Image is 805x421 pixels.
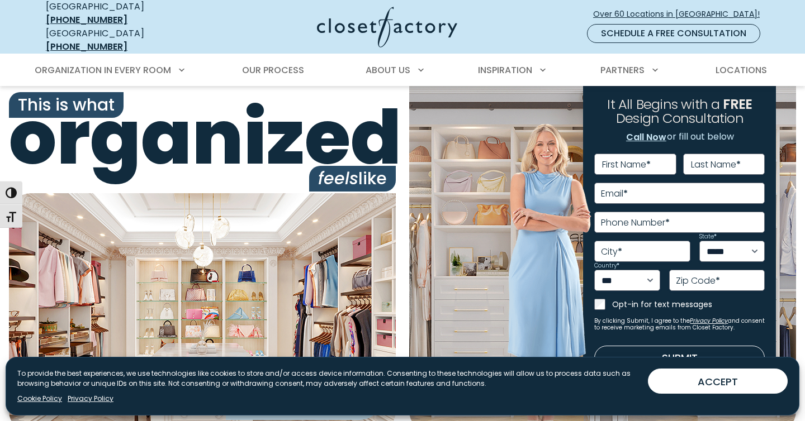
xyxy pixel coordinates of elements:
[27,55,778,86] nav: Primary Menu
[600,64,645,76] span: Partners
[35,64,171,76] span: Organization in Every Room
[317,7,457,47] img: Closet Factory Logo
[68,394,113,404] a: Privacy Policy
[17,394,62,404] a: Cookie Policy
[593,4,769,24] a: Over 60 Locations in [GEOGRAPHIC_DATA]!
[46,13,127,26] a: [PHONE_NUMBER]
[648,369,788,394] button: ACCEPT
[366,64,410,76] span: About Us
[318,166,358,190] i: feels
[587,24,760,43] a: Schedule a Free Consultation
[309,166,396,192] span: like
[46,40,127,53] a: [PHONE_NUMBER]
[17,369,639,389] p: To provide the best experiences, we use technologies like cookies to store and/or access device i...
[242,64,304,76] span: Our Process
[46,27,208,54] div: [GEOGRAPHIC_DATA]
[716,64,767,76] span: Locations
[593,8,769,20] span: Over 60 Locations in [GEOGRAPHIC_DATA]!
[478,64,532,76] span: Inspiration
[9,100,396,175] span: organized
